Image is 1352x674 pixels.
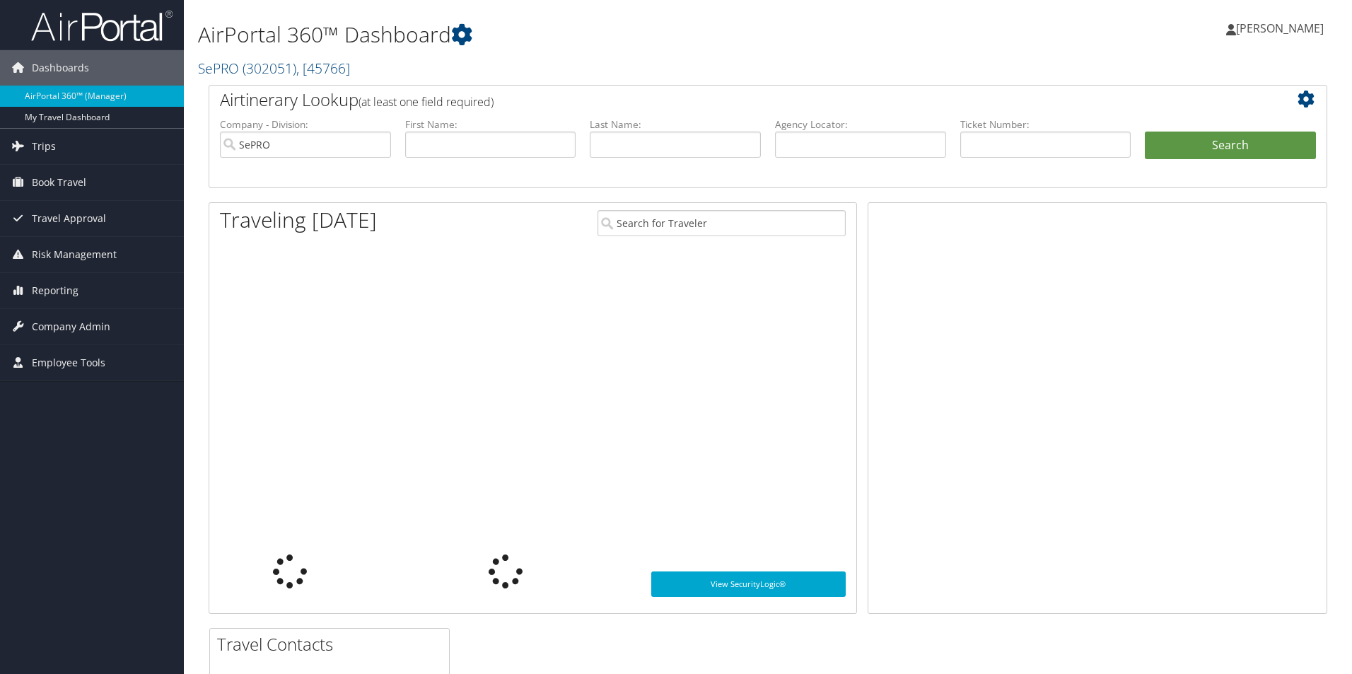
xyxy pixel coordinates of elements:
[32,129,56,164] span: Trips
[32,273,78,308] span: Reporting
[32,237,117,272] span: Risk Management
[405,117,576,132] label: First Name:
[590,117,761,132] label: Last Name:
[32,345,105,380] span: Employee Tools
[1236,21,1324,36] span: [PERSON_NAME]
[32,165,86,200] span: Book Travel
[220,117,391,132] label: Company - Division:
[243,59,296,78] span: ( 302051 )
[217,632,449,656] h2: Travel Contacts
[32,201,106,236] span: Travel Approval
[1145,132,1316,160] button: Search
[598,210,846,236] input: Search for Traveler
[775,117,946,132] label: Agency Locator:
[198,59,350,78] a: SePRO
[32,309,110,344] span: Company Admin
[960,117,1131,132] label: Ticket Number:
[31,9,173,42] img: airportal-logo.png
[296,59,350,78] span: , [ 45766 ]
[651,571,846,597] a: View SecurityLogic®
[220,205,377,235] h1: Traveling [DATE]
[198,20,958,50] h1: AirPortal 360™ Dashboard
[32,50,89,86] span: Dashboards
[359,94,494,110] span: (at least one field required)
[220,88,1223,112] h2: Airtinerary Lookup
[1226,7,1338,50] a: [PERSON_NAME]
